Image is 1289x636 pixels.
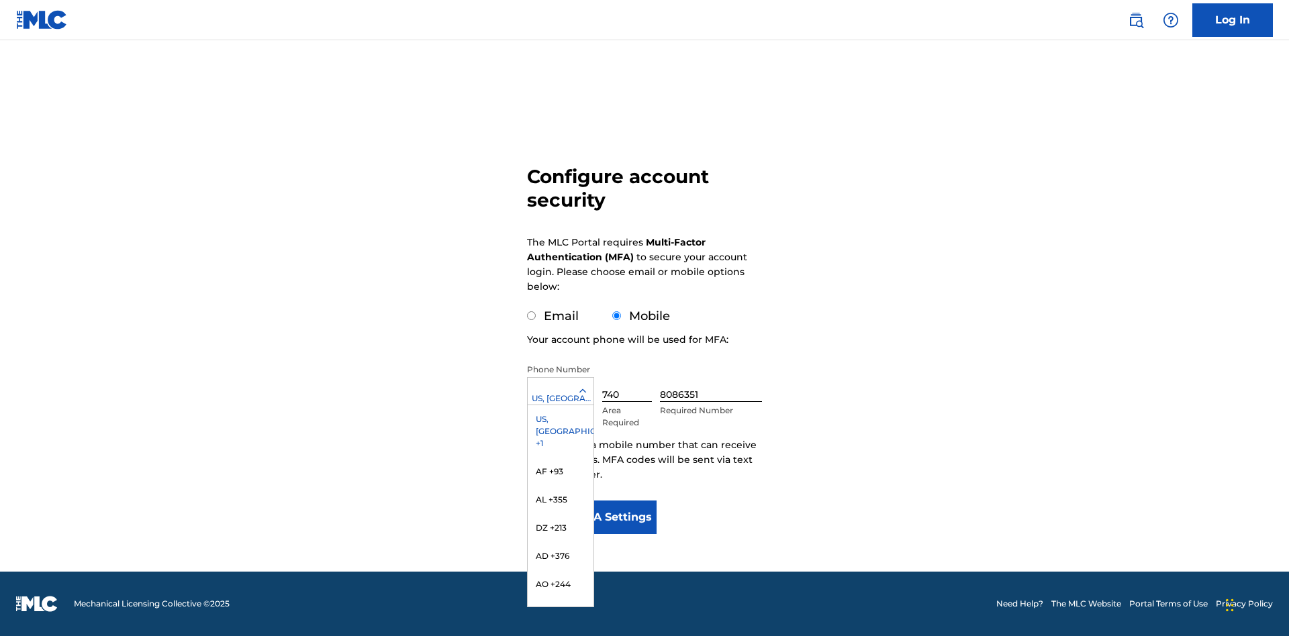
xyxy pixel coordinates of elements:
a: Privacy Policy [1216,598,1273,610]
div: Help [1157,7,1184,34]
a: Need Help? [996,598,1043,610]
a: Portal Terms of Use [1129,598,1208,610]
img: help [1163,12,1179,28]
img: logo [16,596,58,612]
a: Log In [1192,3,1273,37]
iframe: Chat Widget [1222,572,1289,636]
a: The MLC Website [1051,598,1121,610]
div: AI +1264 [528,598,593,627]
p: The MLC Portal requires to secure your account login. Please choose email or mobile options below: [527,235,747,294]
a: Public Search [1123,7,1149,34]
div: Drag [1226,585,1234,625]
p: Your account phone will be used for MFA: [527,332,728,347]
div: US, [GEOGRAPHIC_DATA] +1 [528,405,593,458]
label: Mobile [629,309,670,323]
label: Email [544,309,579,323]
div: AO +244 [528,570,593,598]
div: AL +355 [528,486,593,514]
div: DZ +213 [528,514,593,542]
h3: Configure account security [527,165,762,212]
p: Required Number [660,405,762,417]
div: AD +376 [528,542,593,570]
img: search [1128,12,1144,28]
div: US, [GEOGRAPHIC_DATA] +1 [528,392,593,405]
img: MLC Logo [16,10,68,30]
p: Area Required [602,405,652,429]
div: AF +93 [528,458,593,486]
span: Mechanical Licensing Collective © 2025 [74,598,230,610]
p: Please enter a mobile number that can receive text messages. MFA codes will be sent via text to t... [527,437,762,482]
